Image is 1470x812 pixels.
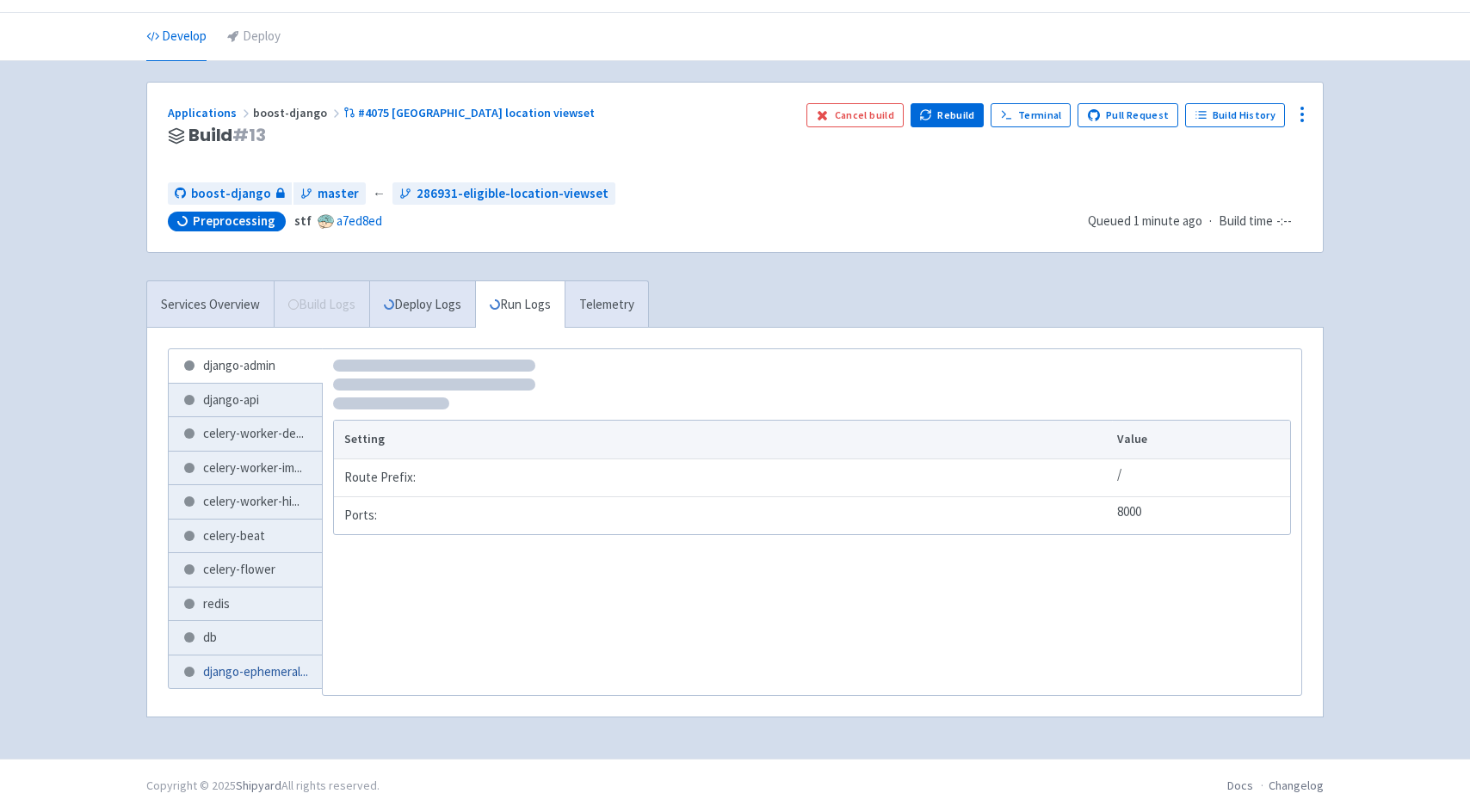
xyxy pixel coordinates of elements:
span: celery-worker-hi ... [203,492,300,512]
div: · [1088,212,1302,231]
a: Docs [1227,778,1253,793]
a: celery-worker-de... [169,417,322,451]
a: master [293,182,366,206]
a: celery-beat [169,520,322,553]
a: celery-worker-im... [169,452,322,485]
th: Value [1112,421,1290,458]
span: celery-worker-im ... [203,458,302,478]
a: celery-flower [169,553,322,587]
a: Deploy [227,13,281,61]
td: / [1112,458,1290,496]
a: django-ephemeral... [169,655,322,689]
a: Applications [168,105,253,120]
a: a7ed8ed [337,212,382,229]
a: redis [169,587,322,621]
a: django-admin [169,349,322,383]
span: boost-django [191,184,271,204]
span: -:-- [1276,212,1292,231]
td: 8000 [1112,496,1290,534]
a: Changelog [1269,778,1324,793]
button: Cancel build [806,103,904,127]
a: Develop [146,13,207,61]
td: Ports: [334,496,1112,534]
a: Telemetry [565,281,648,329]
a: db [169,621,322,655]
a: #4075 [GEOGRAPHIC_DATA] location viewset [343,105,597,120]
span: Queued [1088,212,1202,229]
a: boost-django [168,182,292,206]
a: Build History [1185,103,1285,127]
a: 286931-eligible-location-viewset [392,182,615,206]
a: Terminal [991,103,1071,127]
time: 1 minute ago [1133,212,1202,229]
span: boost-django [253,105,343,120]
span: master [318,184,359,204]
span: Build [188,126,266,145]
span: django-ephemeral ... [203,662,308,682]
span: # 13 [232,123,266,147]
span: celery-worker-de ... [203,424,304,444]
span: Preprocessing [193,212,275,230]
a: celery-worker-hi... [169,485,322,519]
a: Shipyard [236,778,281,793]
a: Run Logs [475,281,565,329]
a: Pull Request [1078,103,1178,127]
button: Rebuild [911,103,985,127]
a: Deploy Logs [369,281,475,329]
a: django-api [169,384,322,417]
span: Build time [1219,212,1273,231]
span: 286931-eligible-location-viewset [417,184,608,204]
span: ← [373,184,386,204]
td: Route Prefix: [334,458,1112,496]
strong: stf [294,212,312,229]
th: Setting [334,421,1112,458]
div: Copyright © 2025 All rights reserved. [146,777,380,795]
a: Services Overview [147,281,274,329]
